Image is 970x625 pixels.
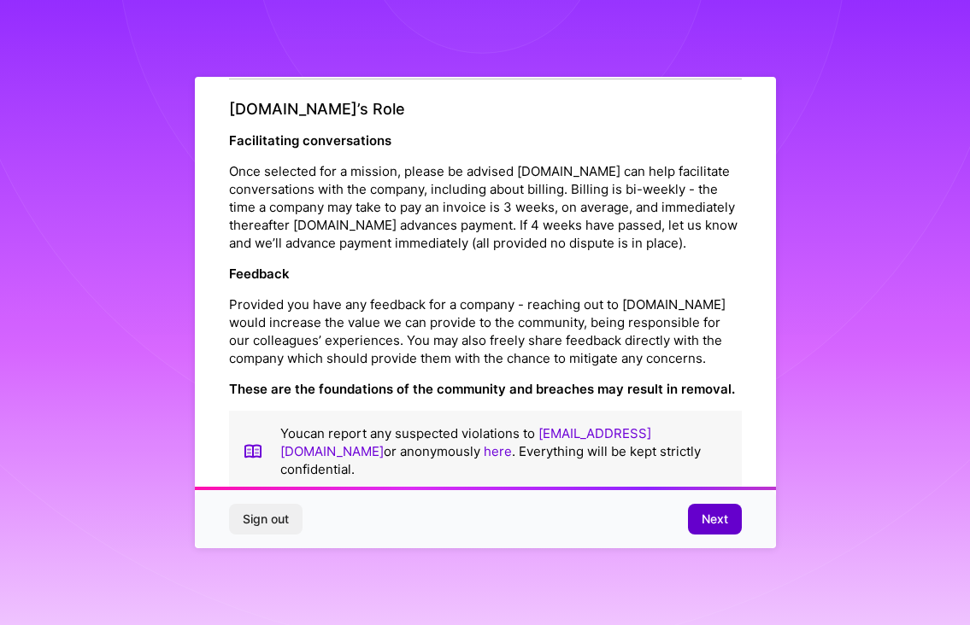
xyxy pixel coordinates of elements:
[229,381,735,397] strong: These are the foundations of the community and breaches may result in removal.
[229,100,742,119] h4: [DOMAIN_NAME]’s Role
[229,132,391,149] strong: Facilitating conversations
[229,295,742,367] p: Provided you have any feedback for a company - reaching out to [DOMAIN_NAME] would increase the v...
[280,425,651,459] a: [EMAIL_ADDRESS][DOMAIN_NAME]
[229,504,303,534] button: Sign out
[243,424,263,478] img: book icon
[229,162,742,252] p: Once selected for a mission, please be advised [DOMAIN_NAME] can help facilitate conversations wi...
[280,424,728,478] p: You can report any suspected violations to or anonymously . Everything will be kept strictly conf...
[229,266,290,282] strong: Feedback
[484,443,512,459] a: here
[243,511,289,528] span: Sign out
[702,511,728,528] span: Next
[688,504,742,534] button: Next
